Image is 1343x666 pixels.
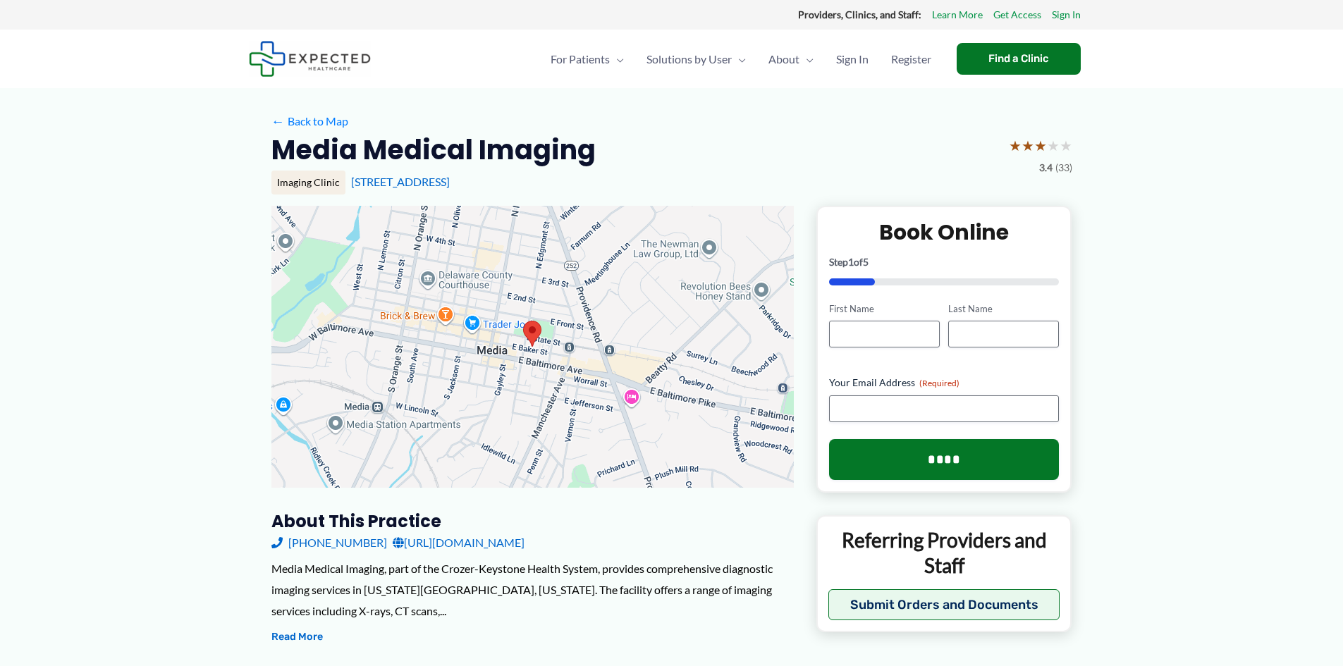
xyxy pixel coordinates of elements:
span: ★ [1022,132,1034,159]
span: Menu Toggle [799,35,814,84]
a: AboutMenu Toggle [757,35,825,84]
span: Register [891,35,931,84]
span: 5 [863,256,869,268]
h2: Book Online [829,218,1060,246]
span: 1 [848,256,854,268]
label: Last Name [948,302,1059,316]
span: Solutions by User [646,35,732,84]
p: Referring Providers and Staff [828,527,1060,579]
img: Expected Healthcare Logo - side, dark font, small [249,41,371,77]
span: Menu Toggle [610,35,624,84]
h3: About this practice [271,510,794,532]
a: Sign In [1052,6,1081,24]
span: Sign In [836,35,869,84]
nav: Primary Site Navigation [539,35,943,84]
a: For PatientsMenu Toggle [539,35,635,84]
button: Read More [271,629,323,646]
span: ★ [1047,132,1060,159]
a: Get Access [993,6,1041,24]
button: Submit Orders and Documents [828,589,1060,620]
span: ★ [1034,132,1047,159]
span: 3.4 [1039,159,1053,177]
label: Your Email Address [829,376,1060,390]
a: Find a Clinic [957,43,1081,75]
span: For Patients [551,35,610,84]
div: Media Medical Imaging, part of the Crozer-Keystone Health System, provides comprehensive diagnost... [271,558,794,621]
a: Register [880,35,943,84]
a: [STREET_ADDRESS] [351,175,450,188]
a: Learn More [932,6,983,24]
span: ★ [1060,132,1072,159]
span: (Required) [919,378,959,388]
span: ← [271,114,285,128]
a: Solutions by UserMenu Toggle [635,35,757,84]
a: [URL][DOMAIN_NAME] [393,532,525,553]
span: About [768,35,799,84]
span: (33) [1055,159,1072,177]
h2: Media Medical Imaging [271,132,596,167]
span: ★ [1009,132,1022,159]
span: Menu Toggle [732,35,746,84]
a: Sign In [825,35,880,84]
a: ←Back to Map [271,111,348,132]
div: Imaging Clinic [271,171,345,195]
strong: Providers, Clinics, and Staff: [798,8,921,20]
label: First Name [829,302,940,316]
p: Step of [829,257,1060,267]
a: [PHONE_NUMBER] [271,532,387,553]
